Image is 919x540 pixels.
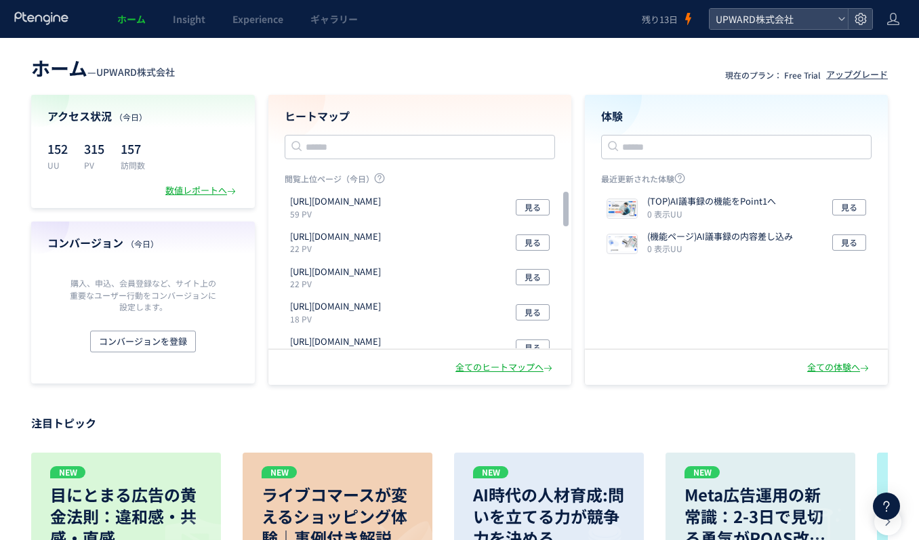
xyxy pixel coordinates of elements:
[96,65,175,79] span: UPWARD株式会社
[525,304,541,320] span: 見る
[31,412,888,434] p: 注目トピック
[84,159,104,171] p: PV
[290,208,386,220] p: 59 PV
[525,269,541,285] span: 見る
[832,234,866,251] button: 見る
[601,108,872,124] h4: 体験
[47,138,68,159] p: 152
[601,173,872,190] p: 最近更新された体験
[290,243,386,254] p: 22 PV
[841,234,857,251] span: 見る
[126,238,159,249] span: （今日）
[290,300,381,313] p: https://upward.jp/weblog/excel-customer-management
[310,12,358,26] span: ギャラリー
[66,277,220,312] p: 購入、申込、会員登録など、サイト上の重要なユーザー行動をコンバージョンに設定します。
[647,195,776,208] p: (TOP)AI議事録の機能をPoint1へ
[290,348,386,360] p: 14 PV
[525,234,541,251] span: 見る
[642,13,678,26] span: 残り13日
[473,466,508,478] p: NEW
[47,108,239,124] h4: アクセス状況
[807,361,872,374] div: 全ての体験へ
[173,12,205,26] span: Insight
[31,54,175,81] div: —
[525,339,541,356] span: 見る
[290,266,381,278] p: https://upward.jp/weblog/mapping-customer-information
[516,234,550,251] button: 見る
[516,339,550,356] button: 見る
[115,111,147,123] span: （今日）
[117,12,146,26] span: ホーム
[47,159,68,171] p: UU
[525,199,541,215] span: 見る
[285,173,555,190] p: 閲覧上位ページ（今日）
[647,243,682,254] i: 0 表示UU
[232,12,283,26] span: Experience
[290,313,386,325] p: 18 PV
[31,54,87,81] span: ホーム
[826,68,888,81] div: アップグレード
[121,138,145,159] p: 157
[647,230,793,243] p: (機能ページ)AI議事録の内容差し込み
[455,361,555,374] div: 全てのヒートマップへ
[290,195,381,208] p: https://upward.jp
[50,466,85,478] p: NEW
[90,331,196,352] button: コンバージョンを登録
[685,466,720,478] p: NEW
[516,269,550,285] button: 見る
[47,235,239,251] h4: コンバージョン
[84,138,104,159] p: 315
[647,208,682,220] i: 0 表示UU
[712,9,832,29] span: UPWARD株式会社
[262,466,297,478] p: NEW
[607,199,637,218] img: e4a40bae7144b9045c6f0569816b0ee91756900633871.jpeg
[165,184,239,197] div: 数値レポートへ
[290,278,386,289] p: 22 PV
[99,331,187,352] span: コンバージョンを登録
[290,230,381,243] p: https://corp.upward.jp/company
[516,199,550,215] button: 見る
[290,335,381,348] p: https://upward.jp/weblog/contents-1911-2464
[285,108,555,124] h4: ヒートマップ
[121,159,145,171] p: 訪問数
[516,304,550,320] button: 見る
[841,199,857,215] span: 見る
[832,199,866,215] button: 見る
[607,234,637,253] img: ae8600c86565dbdc67bee0ae977d42bb1756899125708.jpeg
[725,69,821,81] p: 現在のプラン： Free Trial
